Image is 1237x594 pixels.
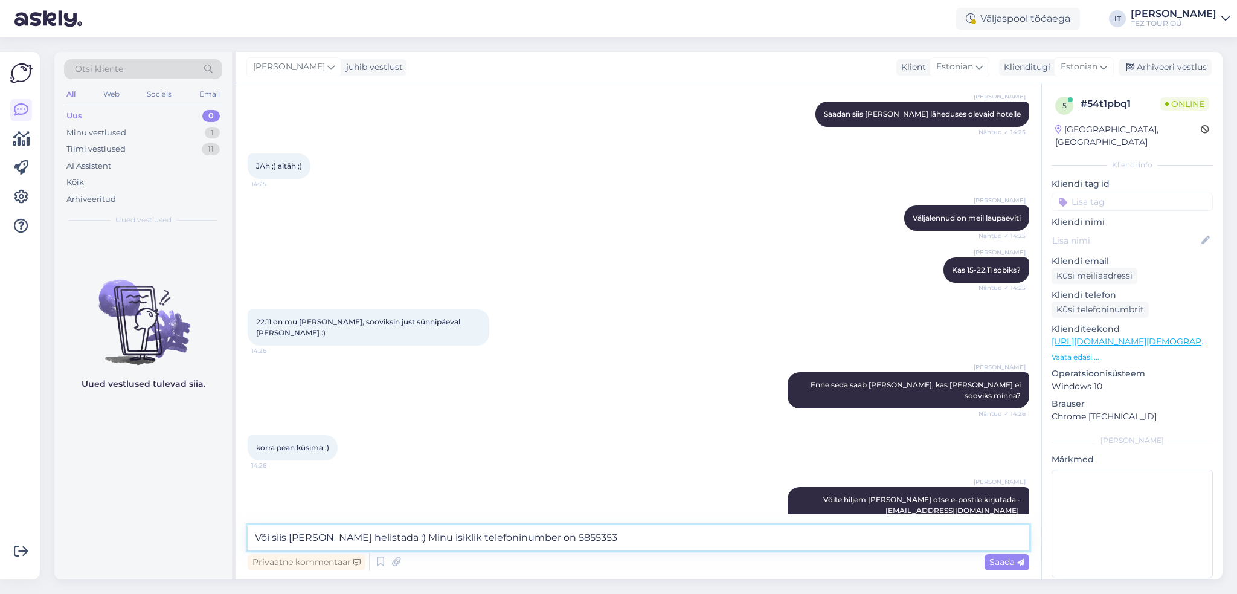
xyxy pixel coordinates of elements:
[1052,193,1213,211] input: Lisa tag
[978,231,1026,241] span: Nähtud ✓ 14:25
[10,62,33,85] img: Askly Logo
[66,127,126,139] div: Minu vestlused
[251,179,297,189] span: 14:25
[1061,60,1097,74] span: Estonian
[1052,352,1213,363] p: Vaata edasi ...
[251,461,297,470] span: 14:26
[811,380,1023,400] span: Enne seda saab [PERSON_NAME], kas [PERSON_NAME] ei sooviks minna?
[248,525,1029,550] textarea: Või siis [PERSON_NAME] helistada :) Minu isiklik telefoninumber on 585535
[197,86,222,102] div: Email
[978,409,1026,418] span: Nähtud ✓ 14:26
[974,363,1026,372] span: [PERSON_NAME]
[1052,367,1213,380] p: Operatsioonisüsteem
[974,92,1026,101] span: [PERSON_NAME]
[1131,9,1230,28] a: [PERSON_NAME]TEZ TOUR OÜ
[974,477,1026,486] span: [PERSON_NAME]
[956,8,1080,30] div: Väljaspool tööaega
[253,60,325,74] span: [PERSON_NAME]
[1131,19,1216,28] div: TEZ TOUR OÜ
[66,176,84,189] div: Kõik
[1062,101,1067,110] span: 5
[885,506,1019,515] a: [EMAIL_ADDRESS][DOMAIN_NAME]
[1052,302,1149,318] div: Küsi telefoninumbrit
[1119,59,1212,76] div: Arhiveeri vestlus
[54,258,232,367] img: No chats
[205,127,220,139] div: 1
[66,110,82,122] div: Uus
[115,215,172,225] span: Uued vestlused
[1055,123,1201,149] div: [GEOGRAPHIC_DATA], [GEOGRAPHIC_DATA]
[823,495,1021,515] span: Võite hiljem [PERSON_NAME] otse e-postile kirjutada -
[1131,9,1216,19] div: [PERSON_NAME]
[896,61,926,74] div: Klient
[1109,10,1126,27] div: IT
[1052,255,1213,268] p: Kliendi email
[251,346,297,355] span: 14:26
[974,248,1026,257] span: [PERSON_NAME]
[1081,97,1160,111] div: # 54t1pbq1
[1160,97,1209,111] span: Online
[1052,410,1213,423] p: Chrome [TECHNICAL_ID]
[66,143,126,155] div: Tiimi vestlused
[1052,453,1213,466] p: Märkmed
[248,554,365,570] div: Privaatne kommentaar
[256,443,329,452] span: korra pean küsima :)
[1052,323,1213,335] p: Klienditeekond
[978,128,1026,137] span: Nähtud ✓ 14:25
[978,283,1026,292] span: Nähtud ✓ 14:25
[101,86,122,102] div: Web
[256,317,462,337] span: 22.11 on mu [PERSON_NAME], sooviksin just sünnipäeval [PERSON_NAME] :)
[1052,398,1213,410] p: Brauser
[1052,160,1213,170] div: Kliendi info
[341,61,403,74] div: juhib vestlust
[1052,178,1213,190] p: Kliendi tag'id
[1052,234,1199,247] input: Lisa nimi
[1052,435,1213,446] div: [PERSON_NAME]
[824,109,1021,118] span: Saadan siis [PERSON_NAME] läheduses olevaid hotelle
[82,378,205,390] p: Uued vestlused tulevad siia.
[1052,216,1213,228] p: Kliendi nimi
[144,86,174,102] div: Socials
[936,60,973,74] span: Estonian
[64,86,78,102] div: All
[913,213,1021,222] span: Väljalennud on meil laupäeviti
[952,265,1021,274] span: Kas 15-22.11 sobiks?
[75,63,123,76] span: Otsi kliente
[202,110,220,122] div: 0
[1052,289,1213,302] p: Kliendi telefon
[202,143,220,155] div: 11
[1052,380,1213,393] p: Windows 10
[66,193,116,205] div: Arhiveeritud
[1052,268,1137,284] div: Küsi meiliaadressi
[256,161,302,170] span: JAh ;) aitäh ;)
[974,196,1026,205] span: [PERSON_NAME]
[999,61,1050,74] div: Klienditugi
[66,160,111,172] div: AI Assistent
[989,557,1024,567] span: Saada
